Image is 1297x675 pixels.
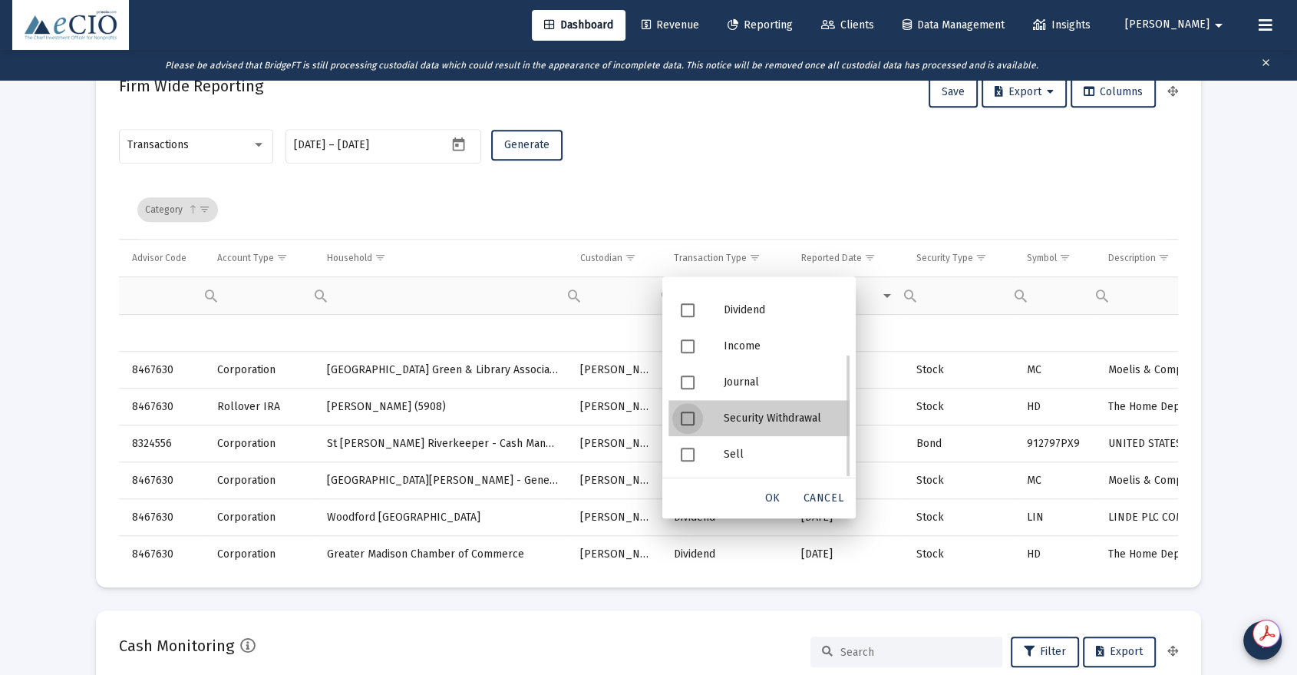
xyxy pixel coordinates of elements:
[327,252,372,264] div: Household
[206,276,316,314] td: Filter cell
[749,252,761,263] span: Show filter options for column 'Transaction Type'
[1084,85,1143,98] span: Columns
[790,240,906,276] td: Column Reported Date
[840,646,991,659] input: Search
[797,485,850,512] div: Cancel
[338,139,411,151] input: End date
[1016,389,1097,425] td: HD
[1033,18,1091,31] span: Insights
[906,389,1015,425] td: Stock
[1107,9,1246,40] button: [PERSON_NAME]
[569,240,663,276] td: Column Custodian
[119,634,234,658] h2: Cash Monitoring
[121,240,206,276] td: Column Advisor Code
[864,252,876,263] span: Show filter options for column 'Reported Date'
[1016,499,1097,536] td: LIN
[975,252,987,263] span: Show filter options for column 'Security Type'
[119,180,1178,564] div: Data grid
[1016,462,1097,499] td: MC
[316,352,569,389] td: [GEOGRAPHIC_DATA] Green & Library Association
[711,292,850,328] div: Dividend
[916,252,973,264] div: Security Type
[276,252,288,263] span: Show filter options for column 'Account Type'
[809,10,886,41] a: Clients
[748,485,797,512] div: OK
[982,77,1067,108] button: Export
[132,252,186,264] div: Advisor Code
[165,60,1038,71] i: Please be advised that BridgeFT is still processing custodial data which could result in the appe...
[711,436,850,472] div: Sell
[532,10,625,41] a: Dashboard
[199,203,210,215] span: Show filter options for column 'undefined'
[1027,252,1057,264] div: Symbol
[801,252,862,264] div: Reported Date
[903,18,1005,31] span: Data Management
[1021,10,1103,41] a: Insights
[316,389,569,425] td: [PERSON_NAME] (5908)
[1059,252,1071,263] span: Show filter options for column 'Symbol'
[328,139,335,151] span: –
[625,252,636,263] span: Show filter options for column 'Custodian'
[121,425,206,462] td: 8324556
[294,139,325,151] input: Start date
[316,276,569,314] td: Filter cell
[728,18,793,31] span: Reporting
[1125,18,1210,31] span: [PERSON_NAME]
[121,389,206,425] td: 8467630
[137,180,1167,239] div: Data grid toolbar
[711,328,850,364] div: Income
[1260,54,1272,77] mat-icon: clear
[504,138,549,151] span: Generate
[316,240,569,276] td: Column Household
[121,499,206,536] td: 8467630
[569,462,663,499] td: [PERSON_NAME]
[316,462,569,499] td: [GEOGRAPHIC_DATA][PERSON_NAME] - General Endowment
[995,85,1054,98] span: Export
[119,74,263,98] h2: Firm Wide Reporting
[906,499,1015,536] td: Stock
[929,77,978,108] button: Save
[569,352,663,389] td: [PERSON_NAME]
[1071,77,1156,108] button: Columns
[206,462,316,499] td: Corporation
[580,252,622,264] div: Custodian
[674,252,747,264] div: Transaction Type
[316,536,569,573] td: Greater Madison Chamber of Commerce
[906,276,1015,314] td: Filter cell
[906,462,1015,499] td: Stock
[1024,645,1066,658] span: Filter
[663,240,790,276] td: Column Transaction Type
[1108,252,1156,264] div: Description
[906,240,1015,276] td: Column Security Type
[629,10,711,41] a: Revenue
[663,536,790,573] td: Dividend
[316,499,569,536] td: Woodford [GEOGRAPHIC_DATA]
[491,130,563,160] button: Generate
[790,536,906,573] td: [DATE]
[804,491,843,505] span: Cancel
[217,252,274,264] div: Account Type
[711,400,850,436] div: Security Withdrawal
[1210,10,1228,41] mat-icon: arrow_drop_down
[1016,240,1097,276] td: Column Symbol
[906,352,1015,389] td: Stock
[569,499,663,536] td: [PERSON_NAME]
[447,133,470,155] button: Open calendar
[711,364,850,400] div: Journal
[1016,276,1097,314] td: Filter cell
[1016,425,1097,462] td: 912797PX9
[569,276,663,314] td: Filter cell
[906,425,1015,462] td: Bond
[206,536,316,573] td: Corporation
[821,18,874,31] span: Clients
[569,389,663,425] td: [PERSON_NAME]
[206,389,316,425] td: Rollover IRA
[715,10,805,41] a: Reporting
[206,425,316,462] td: Corporation
[642,18,699,31] span: Revenue
[1016,536,1097,573] td: HD
[890,10,1017,41] a: Data Management
[1016,352,1097,389] td: MC
[121,352,206,389] td: 8467630
[121,462,206,499] td: 8467630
